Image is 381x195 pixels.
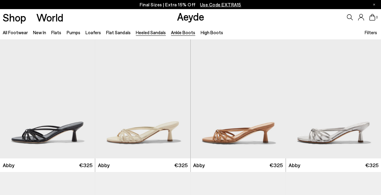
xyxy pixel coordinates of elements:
a: Abby €325 [95,158,190,172]
div: 1 / 6 [191,39,286,158]
span: Abby [98,161,110,169]
a: Abby €325 [191,158,286,172]
p: Final Sizes | Extra 15% Off [140,1,241,8]
img: Abby Leather Mules [191,39,286,158]
a: All Footwear [3,30,28,35]
span: Abby [3,161,15,169]
span: €325 [79,161,92,169]
a: Loafers [85,30,101,35]
a: Flats [51,30,61,35]
span: €325 [365,161,378,169]
img: Abby Leather Mules [95,39,190,158]
a: Heeled Sandals [136,30,166,35]
a: New In [33,30,46,35]
a: Ankle Boots [171,30,195,35]
a: Flat Sandals [106,30,130,35]
a: Shop [3,12,26,23]
span: €325 [174,161,188,169]
a: 0 [369,14,375,21]
a: World [36,12,63,23]
a: Pumps [67,30,80,35]
a: Next slide Previous slide [95,39,190,158]
div: 1 / 6 [95,39,190,158]
a: Next slide Previous slide [191,39,286,158]
span: €325 [269,161,283,169]
span: 0 [375,16,378,19]
img: Abby Leather Mules [286,39,381,158]
a: Aeyde [177,10,204,23]
span: Abby [193,161,205,169]
span: Navigate to /collections/ss25-final-sizes [200,2,241,7]
a: Abby €325 [286,158,381,172]
a: High Boots [200,30,223,35]
span: Filters [365,30,377,35]
span: Abby [288,161,300,169]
